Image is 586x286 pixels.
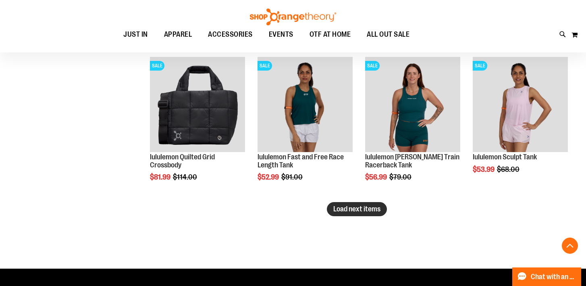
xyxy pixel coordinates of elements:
[361,53,464,202] div: product
[531,273,576,281] span: Chat with an Expert
[150,153,215,169] a: lululemon Quilted Grid Crossbody
[497,165,521,173] span: $68.00
[327,202,387,216] button: Load next items
[473,57,568,152] img: Main Image of 1538347
[473,57,568,153] a: Main Image of 1538347SALE
[367,25,409,44] span: ALL OUT SALE
[365,173,388,181] span: $56.99
[562,238,578,254] button: Back To Top
[254,53,357,202] div: product
[473,153,537,161] a: lululemon Sculpt Tank
[258,153,344,169] a: lululemon Fast and Free Race Length Tank
[365,61,380,71] span: SALE
[365,57,460,152] img: lululemon Wunder Train Racerback Tank
[150,57,245,152] img: lululemon Quilted Grid Crossbody
[150,61,164,71] span: SALE
[208,25,253,44] span: ACCESSORIES
[365,153,459,169] a: lululemon [PERSON_NAME] Train Racerback Tank
[258,61,272,71] span: SALE
[512,267,582,286] button: Chat with an Expert
[173,173,198,181] span: $114.00
[333,205,380,213] span: Load next items
[269,25,293,44] span: EVENTS
[258,173,280,181] span: $52.99
[249,8,337,25] img: Shop Orangetheory
[389,173,413,181] span: $79.00
[473,61,487,71] span: SALE
[258,57,353,153] a: Main view of 2024 August lululemon Fast and Free Race Length TankSALE
[123,25,148,44] span: JUST IN
[150,173,172,181] span: $81.99
[150,57,245,153] a: lululemon Quilted Grid CrossbodySALE
[310,25,351,44] span: OTF AT HOME
[164,25,192,44] span: APPAREL
[146,53,249,202] div: product
[258,57,353,152] img: Main view of 2024 August lululemon Fast and Free Race Length Tank
[365,57,460,153] a: lululemon Wunder Train Racerback TankSALE
[473,165,496,173] span: $53.99
[281,173,304,181] span: $91.00
[469,53,572,194] div: product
